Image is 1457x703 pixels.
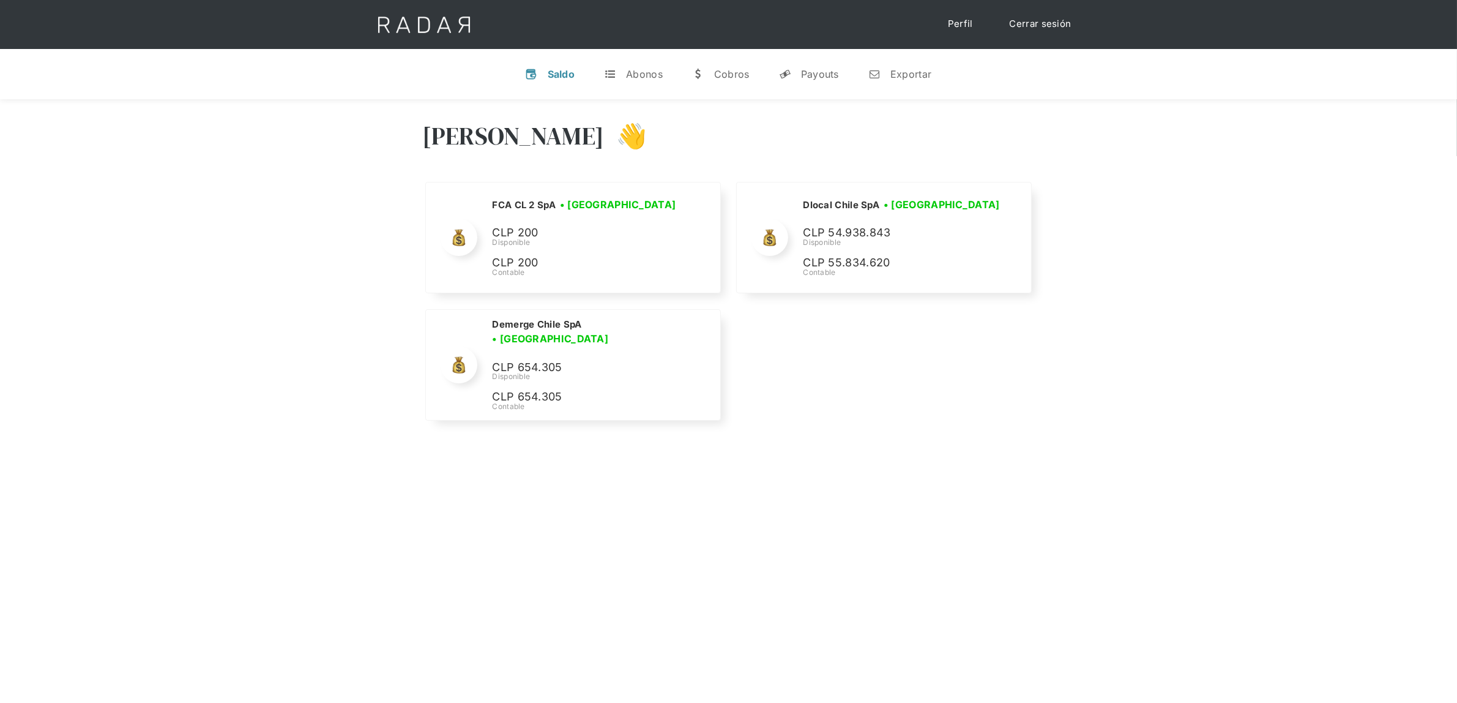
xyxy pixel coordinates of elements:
[492,224,676,242] p: CLP 200
[997,12,1084,36] a: Cerrar sesión
[604,68,616,80] div: t
[936,12,985,36] a: Perfil
[492,267,680,278] div: Contable
[526,68,538,80] div: v
[803,237,1004,248] div: Disponible
[492,388,676,406] p: CLP 654.305
[492,254,676,272] p: CLP 200
[423,121,605,151] h3: [PERSON_NAME]
[803,267,1004,278] div: Contable
[779,68,791,80] div: y
[492,401,705,412] div: Contable
[492,199,556,211] h2: FCA CL 2 SpA
[560,197,676,212] h3: • [GEOGRAPHIC_DATA]
[801,68,839,80] div: Payouts
[492,237,680,248] div: Disponible
[492,318,581,331] h2: Demerge Chile SpA
[492,359,676,377] p: CLP 654.305
[714,68,750,80] div: Cobros
[884,197,1000,212] h3: • [GEOGRAPHIC_DATA]
[803,199,879,211] h2: Dlocal Chile SpA
[803,254,986,272] p: CLP 55.834.620
[868,68,881,80] div: n
[548,68,575,80] div: Saldo
[492,331,608,346] h3: • [GEOGRAPHIC_DATA]
[692,68,704,80] div: w
[626,68,663,80] div: Abonos
[890,68,931,80] div: Exportar
[492,371,705,382] div: Disponible
[803,224,986,242] p: CLP 54.938.843
[604,121,647,151] h3: 👋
